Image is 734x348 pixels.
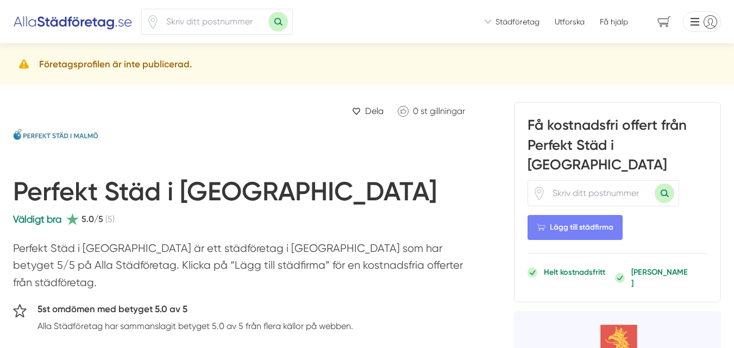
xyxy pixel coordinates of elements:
[13,240,470,296] p: Perfekt Städ i [GEOGRAPHIC_DATA] är ett städföretag i [GEOGRAPHIC_DATA] som har betyget 5/5 på Al...
[348,102,388,120] a: Dela
[365,104,384,118] span: Dela
[528,116,707,180] h3: Få kostnadsfri offert från Perfekt Städ i [GEOGRAPHIC_DATA]
[555,16,585,27] a: Utforska
[146,15,160,29] span: Klicka för att använda din position.
[105,212,115,226] span: (5)
[392,102,470,120] a: Klicka för att gilla Perfekt Städ i Malmö
[268,12,288,31] button: Sök med postnummer
[37,319,353,333] p: Alla Städföretag har sammanslagit betyget 5.0 av 5 från flera källor på webben.
[546,181,655,206] input: Skriv ditt postnummer
[13,13,133,30] img: Alla Städföretag
[544,267,605,277] p: Helt kostnadsfritt
[650,12,679,31] span: navigation-cart
[39,57,192,72] h5: Företagsprofilen är inte publicerad.
[81,212,103,226] span: 5.0/5
[13,213,61,225] span: Väldigt bra
[532,187,546,200] svg: Pin / Karta
[600,16,628,27] span: Få hjälp
[631,267,689,288] p: [PERSON_NAME]
[421,106,465,116] span: st gillningar
[13,102,133,167] img: Logotyp Perfekt Städ i Malmö
[528,215,623,240] : Lägg till städfirma
[413,106,418,116] span: 0
[495,16,539,27] span: Städföretag
[13,176,437,212] h1: Perfekt Städ i [GEOGRAPHIC_DATA]
[160,9,268,34] input: Skriv ditt postnummer
[655,184,674,203] button: Sök med postnummer
[146,15,160,29] svg: Pin / Karta
[532,187,546,200] span: Klicka för att använda din position.
[37,302,353,319] h5: 5st omdömen med betyget 5.0 av 5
